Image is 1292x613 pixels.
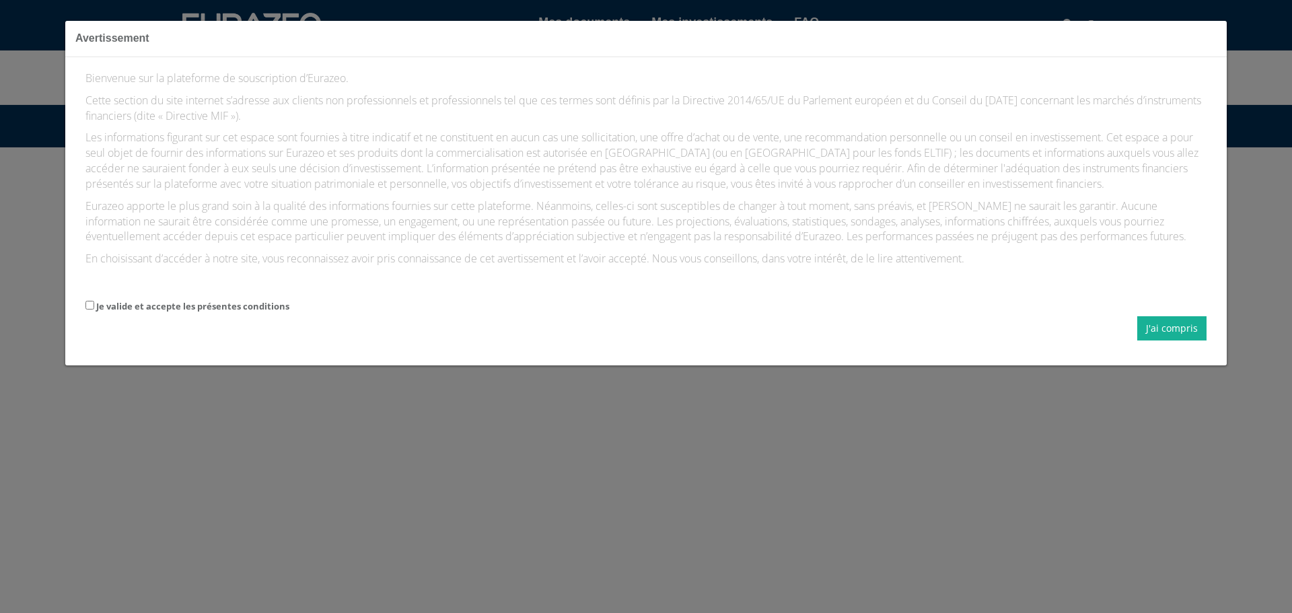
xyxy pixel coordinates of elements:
p: Cette section du site internet s’adresse aux clients non professionnels et professionnels tel que... [85,93,1207,124]
label: Je valide et accepte les présentes conditions [96,300,289,313]
p: Bienvenue sur la plateforme de souscription d’Eurazeo. [85,71,1207,86]
p: En choisissant d’accéder à notre site, vous reconnaissez avoir pris connaissance de cet avertisse... [85,251,1207,266]
h3: Avertissement [75,31,1217,46]
p: Les informations figurant sur cet espace sont fournies à titre indicatif et ne constituent en auc... [85,130,1207,191]
p: Eurazeo apporte le plus grand soin à la qualité des informations fournies sur cette plateforme. N... [85,199,1207,245]
button: J'ai compris [1137,316,1207,340]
